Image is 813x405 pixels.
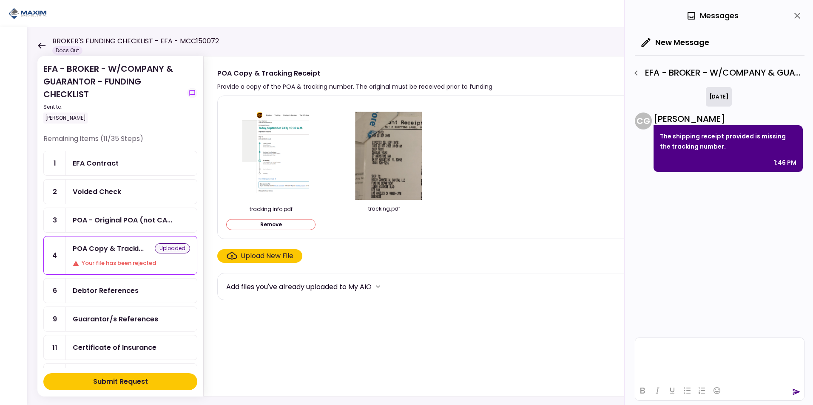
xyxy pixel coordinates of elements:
div: Messages [686,9,739,22]
p: The shipping receipt provided is missing the tracking number. [660,131,796,152]
button: New Message [635,31,716,53]
div: 4 [44,236,66,274]
div: [PERSON_NAME] [654,112,803,125]
a: 2Voided Check [43,179,197,204]
a: 9Guarantor/s References [43,307,197,332]
div: Docs Out [52,46,82,55]
div: [DATE] [706,87,732,107]
div: POA Copy & Tracking Receipt [73,243,144,254]
div: Submit Request [93,377,148,387]
div: Remaining items (11/35 Steps) [43,134,197,151]
div: Add files you've already uploaded to My AIO [226,281,372,292]
div: Your file has been rejected [73,259,190,267]
div: 23 [44,364,66,388]
div: Certificate of Insurance [73,342,156,353]
button: Emojis [710,385,724,397]
div: uploaded [155,243,190,253]
div: Voided Check [73,186,121,197]
button: Underline [665,385,679,397]
a: 4POA Copy & Tracking ReceiptuploadedYour file has been rejected [43,236,197,275]
div: 2 [44,180,66,204]
div: C G [635,112,652,129]
iframe: Rich Text Area [635,338,804,380]
div: Upload New File [241,251,293,261]
button: show-messages [187,88,197,98]
div: POA - Original POA (not CA or GA) (Received in house) [73,215,172,225]
button: close [790,8,804,23]
button: Remove [226,219,316,230]
a: 11Certificate of Insurance [43,335,197,360]
div: Guarantor/s References [73,314,158,324]
div: Provide a copy of the POA & tracking number. The original must be received prior to funding. [217,82,494,92]
div: EFA - BROKER - W/COMPANY & GUARANTOR - FUNDING CHECKLIST [43,62,184,124]
div: EFA - BROKER - W/COMPANY & GUARANTOR - FUNDING CHECKLIST - POA Copy & Tracking Receipt [629,66,804,80]
span: Click here to upload the required document [217,249,302,263]
div: Debtor References [73,285,139,296]
button: Numbered list [695,385,709,397]
div: tracking.pdf [339,205,429,213]
button: Bullet list [680,385,694,397]
h1: BROKER'S FUNDING CHECKLIST - EFA - MCC150072 [52,36,219,46]
button: more [372,280,384,293]
div: Sent to: [43,103,184,111]
div: 1:46 PM [774,157,796,168]
div: 6 [44,278,66,303]
div: 1 [44,151,66,175]
a: 23Dealer GPS Installation Invoice [43,363,197,388]
button: Submit Request [43,373,197,390]
button: send [792,388,801,396]
a: 3POA - Original POA (not CA or GA) (Received in house) [43,208,197,233]
div: [PERSON_NAME] [43,112,88,124]
div: POA Copy & Tracking ReceiptProvide a copy of the POA & tracking number. The original must be rece... [203,56,796,397]
div: POA Copy & Tracking Receipt [217,68,494,79]
a: 6Debtor References [43,278,197,303]
div: EFA Contract [73,158,119,169]
div: 9 [44,307,66,331]
img: Partner icon [9,7,47,20]
a: 1EFA Contract [43,151,197,176]
button: Bold [635,385,650,397]
div: 3 [44,208,66,232]
button: Italic [650,385,665,397]
div: 11 [44,335,66,360]
div: tracking info.pdf [226,205,316,213]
